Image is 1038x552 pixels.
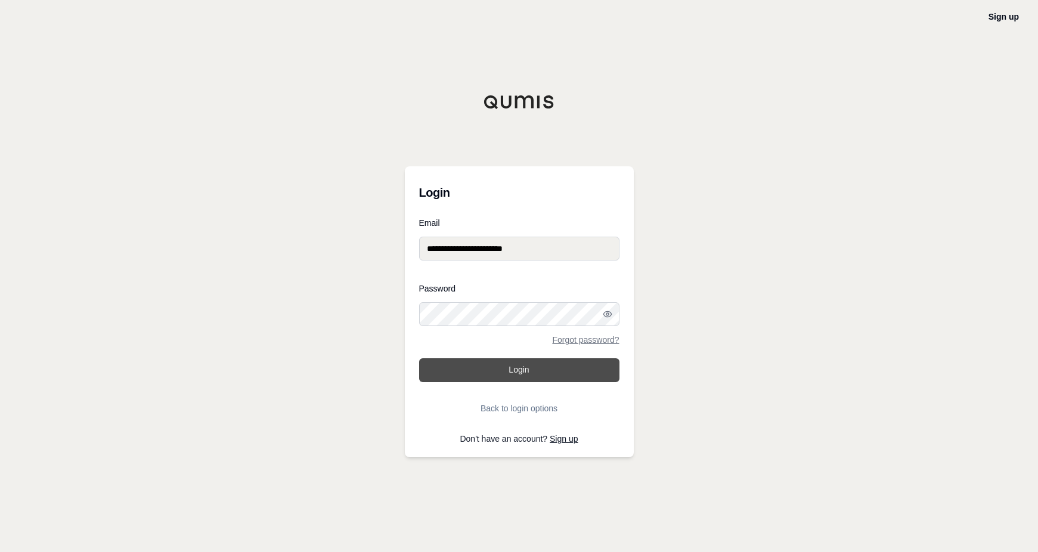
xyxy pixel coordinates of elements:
[419,396,619,420] button: Back to login options
[419,181,619,204] h3: Login
[550,434,578,444] a: Sign up
[484,95,555,109] img: Qumis
[419,219,619,227] label: Email
[989,12,1019,21] a: Sign up
[419,284,619,293] label: Password
[419,358,619,382] button: Login
[552,336,619,344] a: Forgot password?
[419,435,619,443] p: Don't have an account?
